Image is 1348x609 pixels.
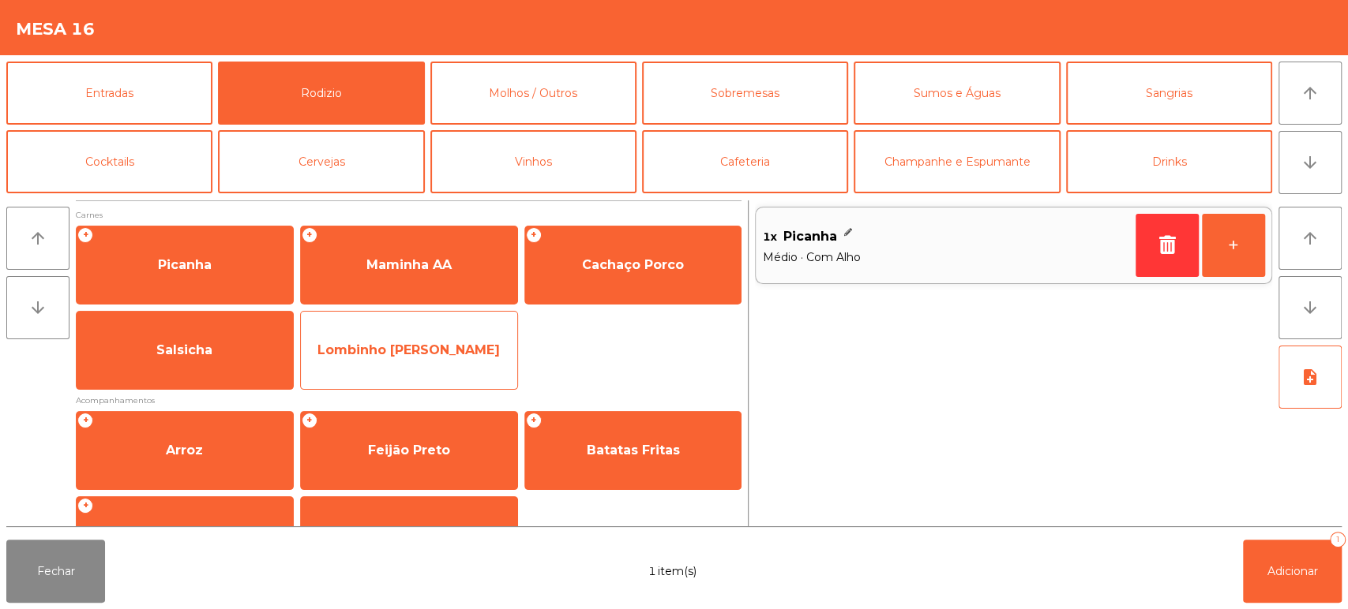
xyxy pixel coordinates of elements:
[648,563,656,580] span: 1
[16,17,95,41] h4: Mesa 16
[6,62,212,125] button: Entradas
[366,257,452,272] span: Maminha AA
[77,227,93,243] span: +
[582,257,684,272] span: Cachaço Porco
[368,443,450,458] span: Feijão Preto
[1243,540,1342,603] button: Adicionar1
[642,130,848,193] button: Cafeteria
[1202,214,1265,277] button: +
[1301,153,1320,172] i: arrow_downward
[1279,131,1342,194] button: arrow_downward
[1066,130,1272,193] button: Drinks
[1301,229,1320,248] i: arrow_upward
[1301,298,1320,317] i: arrow_downward
[218,130,424,193] button: Cervejas
[6,207,69,270] button: arrow_upward
[658,563,697,580] span: item(s)
[1279,62,1342,125] button: arrow_upward
[1301,84,1320,103] i: arrow_upward
[430,62,636,125] button: Molhos / Outros
[1267,564,1318,578] span: Adicionar
[642,62,848,125] button: Sobremesas
[1301,368,1320,387] i: note_add
[77,413,93,428] span: +
[317,342,500,357] span: Lombinho [PERSON_NAME]
[6,540,105,603] button: Fechar
[302,413,317,428] span: +
[6,130,212,193] button: Cocktails
[302,227,317,243] span: +
[1279,346,1342,409] button: note_add
[854,130,1060,193] button: Champanhe e Espumante
[1330,532,1346,547] div: 1
[783,225,836,248] span: Picanha
[526,227,542,243] span: +
[430,130,636,193] button: Vinhos
[1066,62,1272,125] button: Sangrias
[158,257,212,272] span: Picanha
[28,229,47,248] i: arrow_upward
[526,413,542,428] span: +
[76,207,742,222] span: Carnes
[762,248,1129,266] span: Médio · Com Alho
[156,342,212,357] span: Salsicha
[76,393,742,408] span: Acompanhamentos
[166,443,203,458] span: Arroz
[1279,276,1342,339] button: arrow_downward
[77,498,93,514] span: +
[28,298,47,317] i: arrow_downward
[218,62,424,125] button: Rodizio
[762,225,776,248] span: 1x
[1279,207,1342,270] button: arrow_upward
[587,443,680,458] span: Batatas Fritas
[854,62,1060,125] button: Sumos e Águas
[6,276,69,339] button: arrow_downward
